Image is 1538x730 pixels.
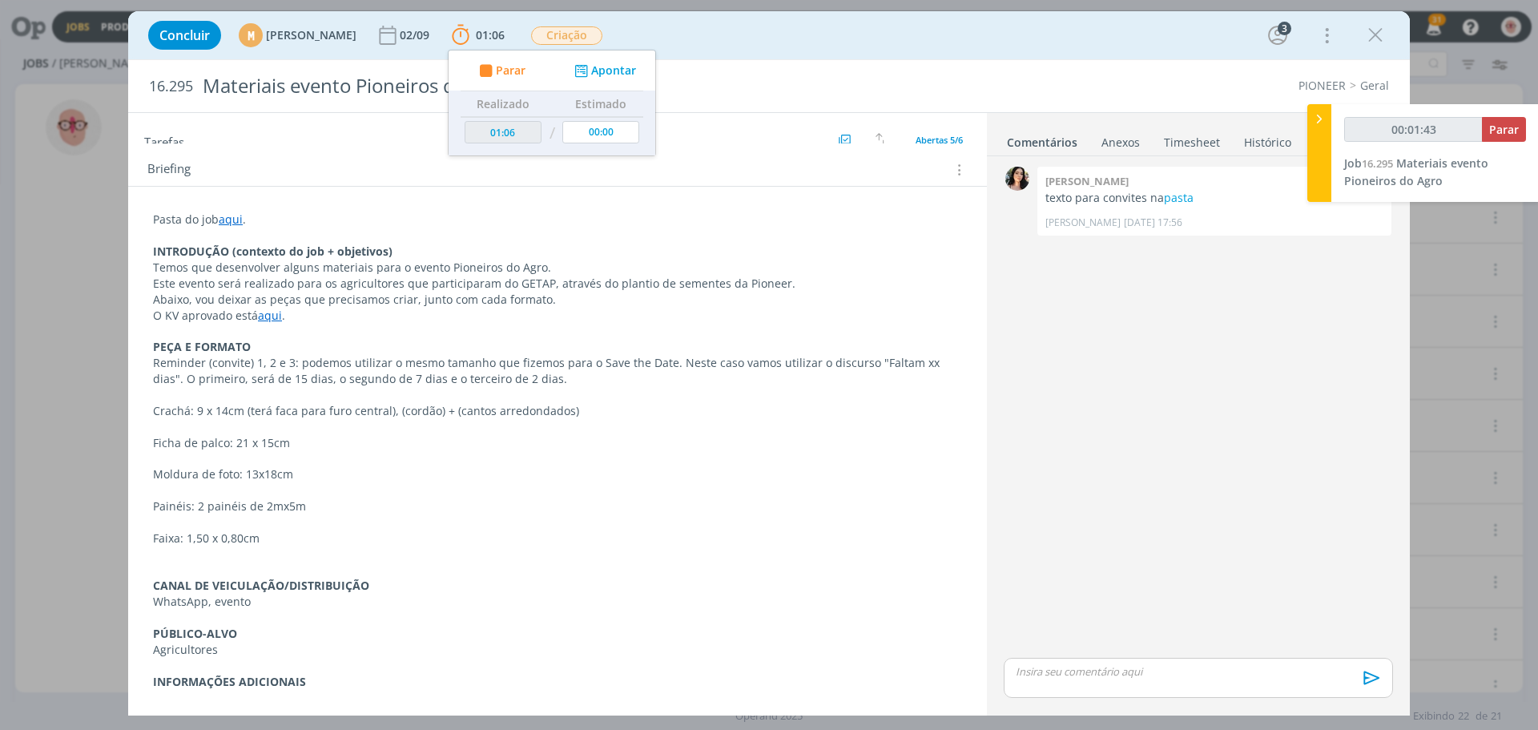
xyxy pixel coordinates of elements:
span: Briefing [147,159,191,180]
p: O KV aprovado está . [153,308,962,324]
a: aqui [219,212,243,227]
span: 01:06 [476,27,505,42]
p: Temos que desenvolver alguns materiais para o evento Pioneiros do Agro. [153,260,962,276]
span: Concluir [159,29,210,42]
p: Pasta do job . [153,212,962,228]
span: Criação [531,26,602,45]
th: Realizado [461,91,546,117]
a: aqui [258,308,282,323]
strong: INTRODUÇÃO (contexto do job + objetivos) [153,244,393,259]
p: Crachá: 9 x 14cm (terá faca para furo central), (cordão) + (cantos arredondados) [153,403,962,419]
img: T [1005,167,1029,191]
strong: PÚBLICO-ALVO [153,626,237,641]
strong: PEÇA E FORMATO [153,339,251,354]
div: M [239,23,263,47]
button: Apontar [570,63,637,79]
span: Abertas 5/6 [916,134,963,146]
a: Comentários [1006,127,1078,151]
p: Reminder (convite) 1, 2 e 3: podemos utilizar o mesmo tamanho que fizemos para o Save the Date. N... [153,355,962,387]
button: 3 [1265,22,1290,48]
a: Histórico [1243,127,1292,151]
strong: CANAL DE VEICULAÇÃO/DISTRIBUIÇÃO [153,578,369,593]
p: Agricultores [153,642,962,658]
strong: INFORMAÇÕES ADICIONAIS [153,674,306,689]
span: Parar [1489,122,1519,137]
div: 3 [1278,22,1291,35]
p: Ficha de palco: 21 x 15cm [153,435,962,451]
span: 16.295 [1362,156,1393,171]
button: Criação [530,26,603,46]
button: Concluir [148,21,221,50]
a: PIONEER [1298,78,1346,93]
div: 02/09 [400,30,433,41]
p: Este evento será realizado para os agricultores que participaram do GETAP, através do plantio de ... [153,276,962,292]
span: Materiais evento Pioneiros do Agro [1344,155,1488,188]
p: texto para convites na [1045,190,1383,206]
button: 01:06 [448,22,509,48]
p: Abaixo, vou deixar as peças que precisamos criar, junto com cada formato. [153,292,962,308]
span: [PERSON_NAME] [266,30,356,41]
div: Materiais evento Pioneiros do Agro [196,67,866,106]
a: Geral [1360,78,1389,93]
p: Painéis: 2 painéis de 2mx5m [153,498,962,514]
a: Job16.295Materiais evento Pioneiros do Agro [1344,155,1488,188]
button: Parar [1482,117,1526,142]
b: [PERSON_NAME] [1045,174,1129,188]
span: Tarefas [144,131,184,150]
div: Anexos [1101,135,1140,151]
p: Moldura de foto: 13x18cm [153,466,962,482]
button: M[PERSON_NAME] [239,23,356,47]
p: Faixa: 1,50 x 0,80cm [153,530,962,546]
span: [DATE] 17:56 [1124,216,1182,230]
span: 16.295 [149,78,193,95]
a: pasta [1164,190,1194,205]
ul: 01:06 [448,50,656,156]
button: Parar [474,63,525,79]
p: WhatsApp, evento [153,594,962,610]
p: [PERSON_NAME] [1045,216,1121,230]
th: Estimado [558,91,643,117]
div: dialog [128,11,1410,716]
span: Parar [496,65,525,76]
a: Timesheet [1163,127,1221,151]
td: / [546,117,559,150]
img: arrow-down-up.svg [876,133,887,147]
